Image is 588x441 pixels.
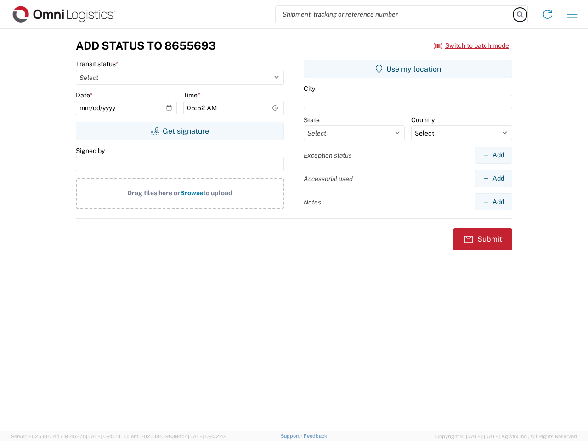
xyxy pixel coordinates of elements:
[435,432,577,441] span: Copyright © [DATE]-[DATE] Agistix Inc., All Rights Reserved
[453,228,512,250] button: Submit
[281,433,304,439] a: Support
[304,151,352,159] label: Exception status
[76,60,119,68] label: Transit status
[124,434,226,439] span: Client: 2025.18.0-9839db4
[434,38,509,53] button: Switch to batch mode
[411,116,435,124] label: Country
[304,85,315,93] label: City
[304,60,512,78] button: Use my location
[76,147,105,155] label: Signed by
[203,189,232,197] span: to upload
[183,91,200,99] label: Time
[180,189,203,197] span: Browse
[304,433,327,439] a: Feedback
[76,91,93,99] label: Date
[475,170,512,187] button: Add
[304,116,320,124] label: State
[76,122,284,140] button: Get signature
[127,189,180,197] span: Drag files here or
[11,434,120,439] span: Server: 2025.18.0-dd719145275
[276,6,514,23] input: Shipment, tracking or reference number
[86,434,120,439] span: [DATE] 09:51:11
[304,198,321,206] label: Notes
[76,39,216,52] h3: Add Status to 8655693
[188,434,226,439] span: [DATE] 09:32:48
[304,175,353,183] label: Accessorial used
[475,193,512,210] button: Add
[475,147,512,164] button: Add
